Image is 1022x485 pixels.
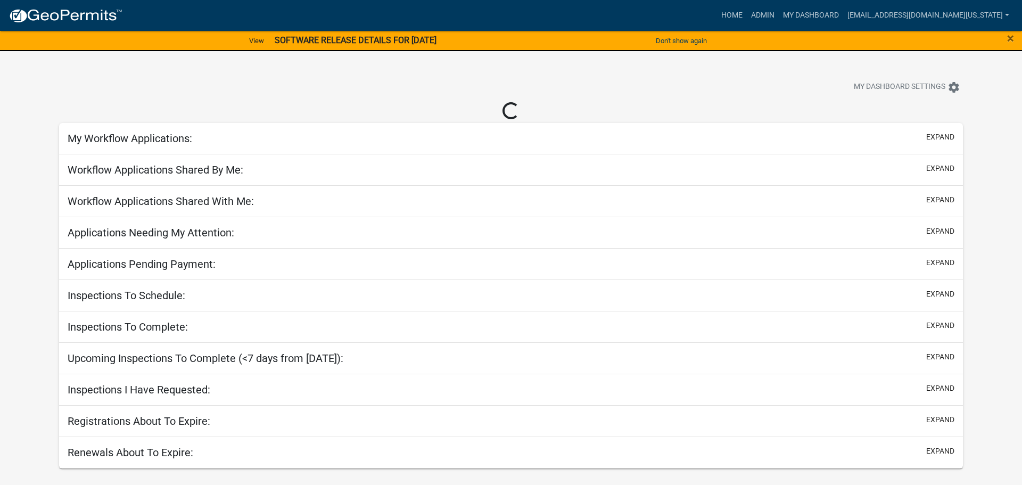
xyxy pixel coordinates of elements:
strong: SOFTWARE RELEASE DETAILS FOR [DATE] [275,35,436,45]
button: expand [926,351,954,363]
h5: Registrations About To Expire: [68,415,210,428]
button: expand [926,383,954,394]
button: expand [926,289,954,300]
h5: Inspections To Schedule: [68,289,185,302]
button: Don't show again [652,32,711,50]
button: expand [926,446,954,457]
button: expand [926,131,954,143]
a: View [245,32,268,50]
h5: Renewals About To Expire: [68,446,193,459]
a: [EMAIL_ADDRESS][DOMAIN_NAME][US_STATE] [843,5,1013,26]
a: My Dashboard [779,5,843,26]
button: expand [926,257,954,268]
button: expand [926,414,954,425]
button: expand [926,194,954,205]
span: × [1007,31,1014,46]
a: Admin [747,5,779,26]
h5: Applications Pending Payment: [68,258,216,270]
button: expand [926,320,954,331]
span: My Dashboard Settings [854,81,945,94]
i: settings [947,81,960,94]
button: My Dashboard Settingssettings [845,77,969,97]
h5: Workflow Applications Shared With Me: [68,195,254,208]
button: Close [1007,32,1014,45]
a: Home [717,5,747,26]
h5: My Workflow Applications: [68,132,192,145]
h5: Applications Needing My Attention: [68,226,234,239]
button: expand [926,226,954,237]
h5: Inspections I Have Requested: [68,383,210,396]
h5: Workflow Applications Shared By Me: [68,163,243,176]
button: expand [926,163,954,174]
h5: Inspections To Complete: [68,320,188,333]
h5: Upcoming Inspections To Complete (<7 days from [DATE]): [68,352,343,365]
